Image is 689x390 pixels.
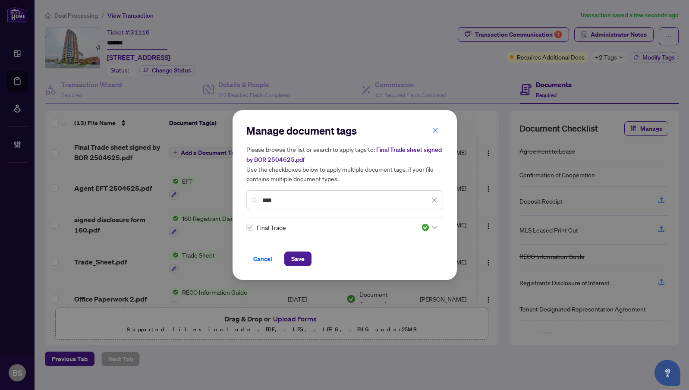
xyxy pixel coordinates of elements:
button: Open asap [654,360,680,386]
span: close [432,127,438,133]
span: Save [291,252,305,266]
span: Cancel [253,252,272,266]
h2: Manage document tags [246,124,443,138]
h5: Please browse the list or search to apply tags to: Use the checkboxes below to apply multiple doc... [246,145,443,183]
button: Cancel [246,252,279,266]
span: close [431,197,437,203]
span: Approved [421,223,437,232]
button: Save [284,252,311,266]
img: status [421,223,430,232]
span: Final Trade [257,223,286,232]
